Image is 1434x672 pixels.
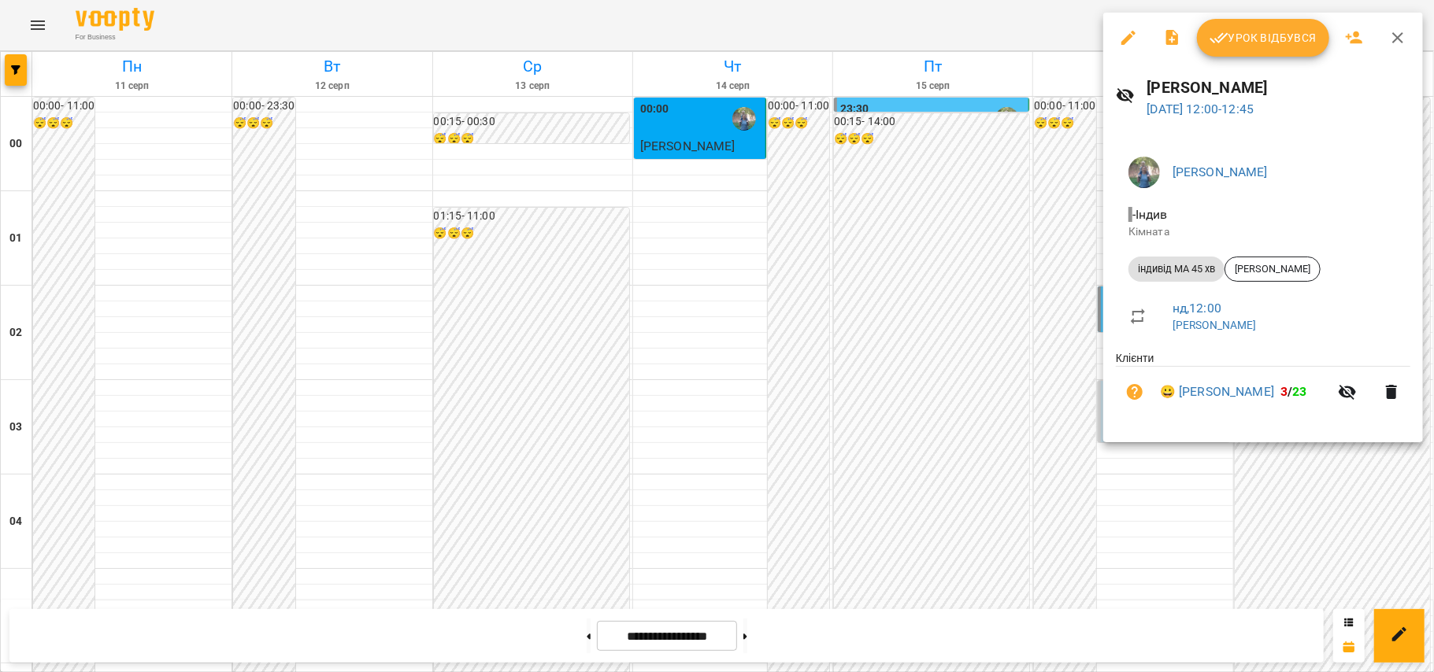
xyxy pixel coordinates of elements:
ul: Клієнти [1116,350,1410,423]
img: de1e453bb906a7b44fa35c1e57b3518e.jpg [1128,157,1160,188]
h6: [PERSON_NAME] [1147,76,1410,100]
span: - Індив [1128,207,1171,222]
span: 23 [1293,384,1307,399]
a: [DATE] 12:00-12:45 [1147,102,1254,116]
span: 3 [1280,384,1288,399]
span: індивід МА 45 хв [1128,262,1225,276]
button: Візит ще не сплачено. Додати оплату? [1116,373,1154,411]
b: / [1280,384,1307,399]
a: нд , 12:00 [1173,301,1221,316]
span: Урок відбувся [1210,28,1317,47]
div: [PERSON_NAME] [1225,257,1321,282]
a: [PERSON_NAME] [1173,164,1268,179]
p: Кімната [1128,224,1398,240]
a: [PERSON_NAME] [1173,319,1257,331]
a: 😀 [PERSON_NAME] [1160,382,1274,401]
button: Урок відбувся [1197,19,1329,57]
span: [PERSON_NAME] [1225,262,1320,276]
